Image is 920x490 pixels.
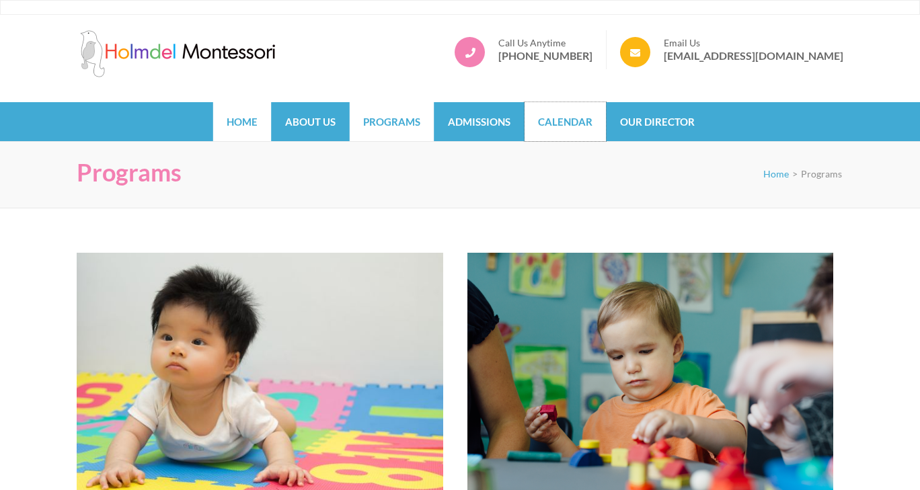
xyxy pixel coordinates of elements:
[434,102,524,141] a: Admissions
[213,102,271,141] a: Home
[664,49,843,63] a: [EMAIL_ADDRESS][DOMAIN_NAME]
[498,49,592,63] a: [PHONE_NUMBER]
[792,168,798,179] span: >
[525,102,606,141] a: Calendar
[272,102,349,141] a: About Us
[498,37,592,49] span: Call Us Anytime
[350,102,434,141] a: Programs
[763,168,789,179] a: Home
[664,37,843,49] span: Email Us
[607,102,708,141] a: Our Director
[77,30,278,77] img: Holmdel Montessori School
[77,158,182,187] h1: Programs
